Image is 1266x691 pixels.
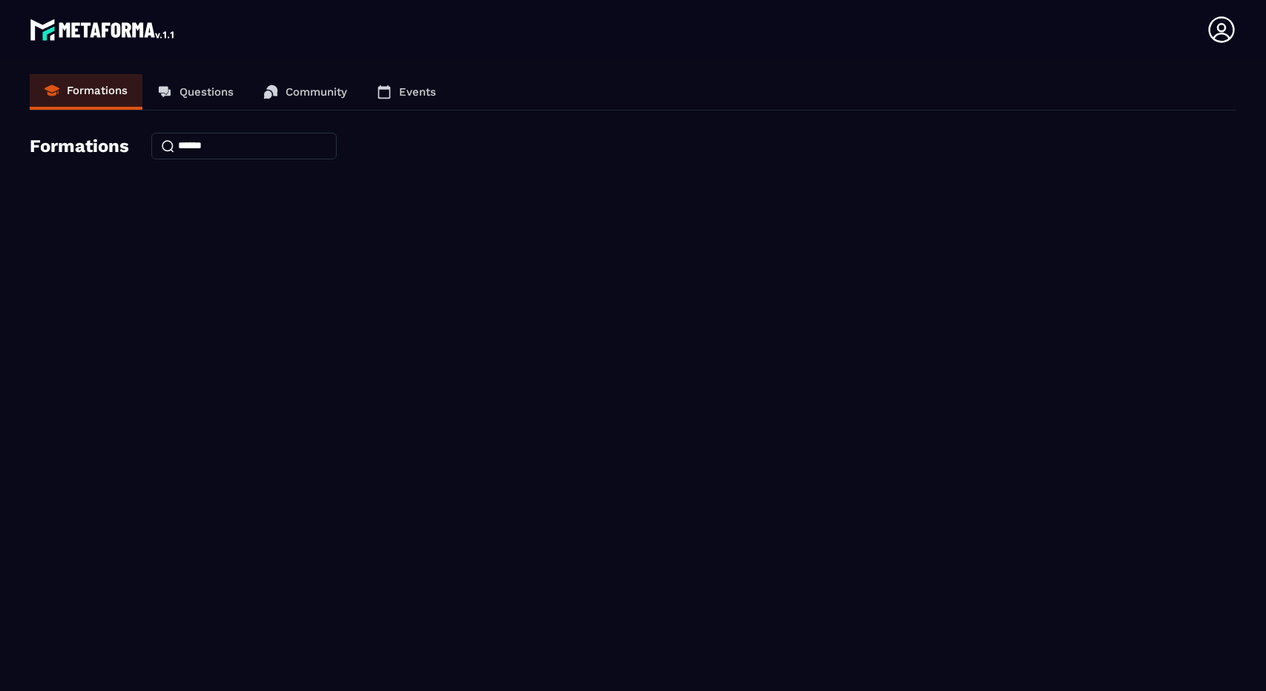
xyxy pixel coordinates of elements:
[30,136,129,156] h4: Formations
[30,74,142,110] a: Formations
[399,85,436,99] p: Events
[30,15,177,44] img: logo
[67,84,128,97] p: Formations
[179,85,234,99] p: Questions
[248,74,362,110] a: Community
[362,74,451,110] a: Events
[142,74,248,110] a: Questions
[286,85,347,99] p: Community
